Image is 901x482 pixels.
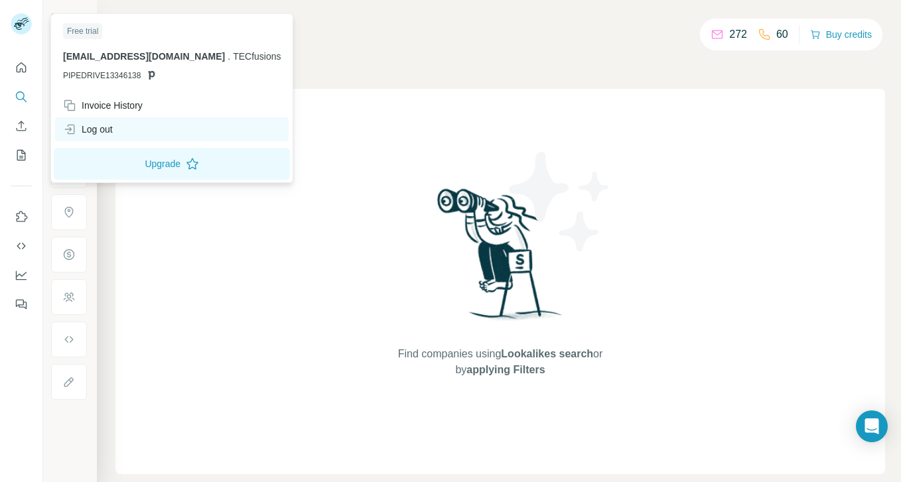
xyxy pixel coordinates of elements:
[500,142,620,261] img: Surfe Illustration - Stars
[856,410,888,442] div: Open Intercom Messenger
[11,292,32,316] button: Feedback
[776,27,788,42] p: 60
[394,346,606,378] span: Find companies using or by
[11,143,32,167] button: My lists
[54,148,290,180] button: Upgrade
[63,51,225,62] span: [EMAIL_ADDRESS][DOMAIN_NAME]
[115,16,885,34] h4: Search
[63,23,102,39] div: Free trial
[11,205,32,229] button: Use Surfe on LinkedIn
[41,8,96,28] button: Show
[11,85,32,109] button: Search
[466,364,545,375] span: applying Filters
[11,263,32,287] button: Dashboard
[11,114,32,138] button: Enrich CSV
[729,27,747,42] p: 272
[810,25,872,44] button: Buy credits
[501,348,593,359] span: Lookalikes search
[63,70,141,82] span: PIPEDRIVE13346138
[233,51,281,62] span: TECfusions
[63,99,143,112] div: Invoice History
[63,123,113,136] div: Log out
[11,56,32,80] button: Quick start
[228,51,230,62] span: .
[431,185,569,333] img: Surfe Illustration - Woman searching with binoculars
[11,234,32,258] button: Use Surfe API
